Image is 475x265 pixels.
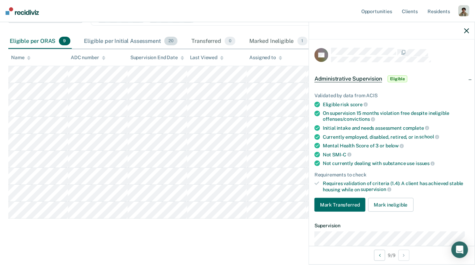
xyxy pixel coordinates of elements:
[374,250,385,261] button: Previous Opportunity
[71,55,105,61] div: ADC number
[403,125,429,131] span: complete
[314,223,469,229] dt: Supervision
[164,37,178,46] span: 20
[130,55,184,61] div: Supervision End Date
[190,55,224,61] div: Last Viewed
[416,161,435,166] span: issues
[332,152,351,157] span: SMI-C
[323,160,469,166] div: Not currently dealing with substance use
[323,181,469,192] div: Requires validation of criteria (1.4): A client has achieved stable housing while on
[386,143,404,148] span: below
[323,152,469,158] div: Not
[368,198,414,212] button: Mark ineligible
[361,186,391,192] span: supervision
[314,93,469,99] div: Validated by data from ACIS
[190,34,237,49] div: Transferred
[398,250,409,261] button: Next Opportunity
[314,198,365,212] button: Mark Transferred
[451,241,468,258] div: Open Intercom Messenger
[323,125,469,131] div: Initial intake and needs assessment
[59,37,70,46] span: 9
[11,55,31,61] div: Name
[8,34,72,49] div: Eligible per ORAS
[323,134,469,140] div: Currently employed, disabled, retired, or in
[388,75,407,82] span: Eligible
[297,37,308,46] span: 1
[309,68,475,90] div: Administrative SupervisionEligible
[314,172,469,178] div: Requirements to check
[323,110,469,122] div: On supervision 15 months violation free despite ineligible offenses/convictions
[83,34,179,49] div: Eligible per Initial Assessment
[248,34,309,49] div: Marked Ineligible
[6,7,39,15] img: Recidiviz
[309,246,475,264] div: 9 / 9
[323,143,469,149] div: Mental Health Score of 3 or
[420,134,439,139] span: school
[314,75,382,82] span: Administrative Supervision
[250,55,282,61] div: Assigned to
[323,101,469,108] div: Eligible risk
[225,37,235,46] span: 0
[350,102,368,107] span: score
